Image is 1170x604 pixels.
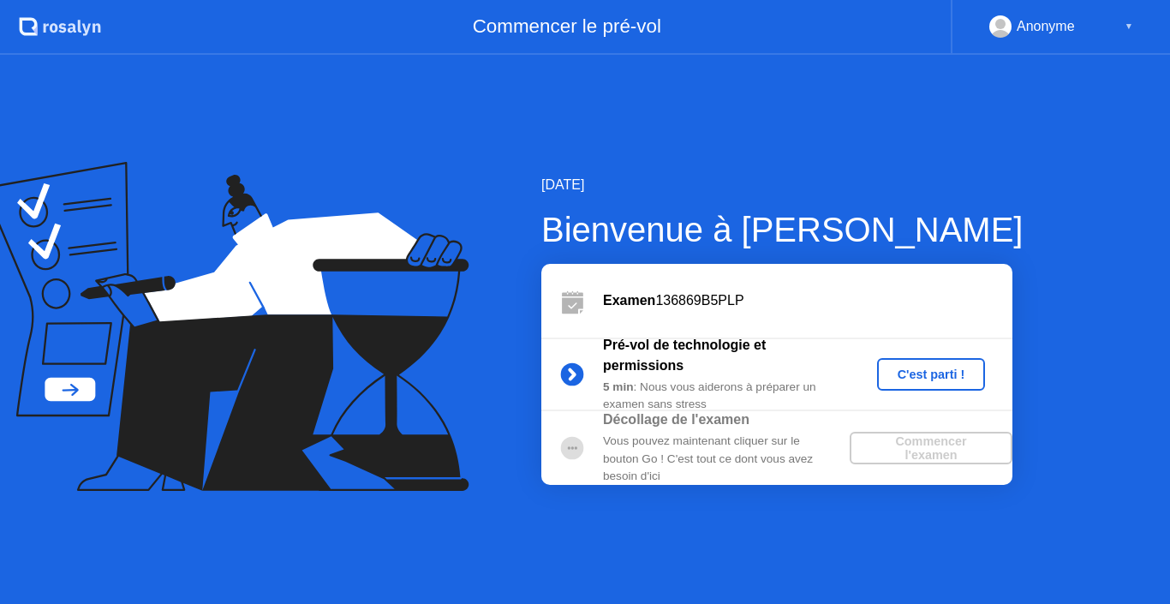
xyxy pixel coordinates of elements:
[877,358,986,391] button: C'est parti !
[857,434,1006,462] div: Commencer l'examen
[603,412,749,427] b: Décollage de l'examen
[603,380,634,393] b: 5 min
[603,379,850,414] div: : Nous vous aiderons à préparer un examen sans stress
[603,433,850,485] div: Vous pouvez maintenant cliquer sur le bouton Go ! C'est tout ce dont vous avez besoin d'ici
[850,432,1012,464] button: Commencer l'examen
[1017,15,1075,38] div: Anonyme
[541,204,1023,255] div: Bienvenue à [PERSON_NAME]
[1125,15,1133,38] div: ▼
[884,368,979,381] div: C'est parti !
[603,290,1012,311] div: 136869B5PLP
[603,293,655,308] b: Examen
[603,338,766,373] b: Pré-vol de technologie et permissions
[541,175,1023,195] div: [DATE]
